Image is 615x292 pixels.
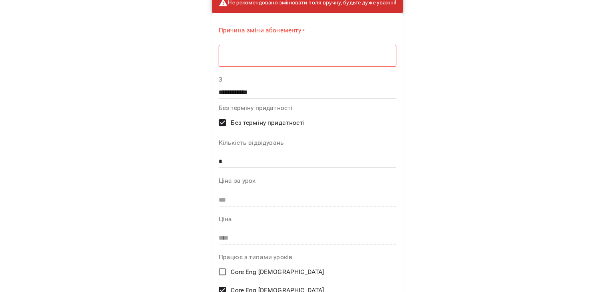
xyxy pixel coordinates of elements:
[231,118,304,128] span: Без терміну придатності
[219,76,396,83] label: З
[219,26,396,35] label: Причина зміни абонементу
[219,216,396,222] label: Ціна
[219,105,396,111] label: Без терміну придатності
[219,254,396,260] label: Працює з типами уроків
[231,267,324,277] span: Core Eng [DEMOGRAPHIC_DATA]
[219,140,396,146] label: Кількість відвідувань
[219,178,396,184] label: Ціна за урок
